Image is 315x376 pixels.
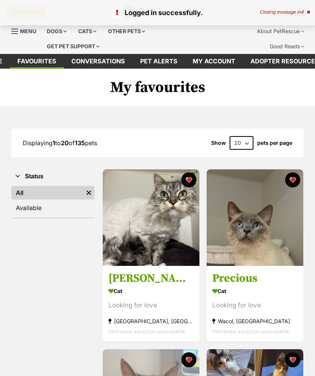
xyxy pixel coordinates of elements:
div: Looking for love [108,300,194,310]
img: Precious [207,169,303,266]
a: Remove filter [83,186,94,200]
label: pets per page [257,140,292,146]
strong: 20 [61,139,69,147]
strong: 135 [75,139,85,147]
button: favourite [285,172,300,187]
div: Dogs [42,24,72,39]
div: Wacol, [GEOGRAPHIC_DATA] [212,316,298,326]
h3: Precious [212,271,298,285]
a: Precious Cat Looking for love Wacol, [GEOGRAPHIC_DATA] Interstate adoption unavailable favourite [207,266,303,342]
div: Good Reads [264,39,309,54]
span: Menu [20,28,36,34]
a: conversations [64,54,133,69]
a: Menu [11,24,42,37]
a: Pet alerts [133,54,185,69]
span: Displaying to of pets [23,139,97,147]
div: Get pet support [42,39,105,54]
button: favourite [285,352,300,367]
div: Cat [108,285,194,296]
div: Cats [73,24,102,39]
a: All [11,186,83,200]
a: [PERSON_NAME] Cat Looking for love [GEOGRAPHIC_DATA], [GEOGRAPHIC_DATA] Interstate adoption unava... [103,266,199,342]
a: My account [185,54,243,69]
h3: [PERSON_NAME] [108,271,194,285]
div: Cat [212,285,298,296]
div: Looking for love [212,300,298,310]
div: [GEOGRAPHIC_DATA], [GEOGRAPHIC_DATA] [108,316,194,326]
div: About PetRescue [252,24,309,39]
button: Status [11,172,94,181]
span: Show [211,140,226,146]
a: Available [11,201,94,215]
button: favourite [181,352,196,367]
strong: 1 [52,139,55,147]
div: Other pets [103,24,150,39]
span: Interstate adoption unavailable [108,328,185,335]
a: Favourites [10,54,64,69]
div: Status [11,184,94,218]
button: favourite [181,172,196,187]
img: Bettina [103,169,199,266]
span: Interstate adoption unavailable [212,328,289,335]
